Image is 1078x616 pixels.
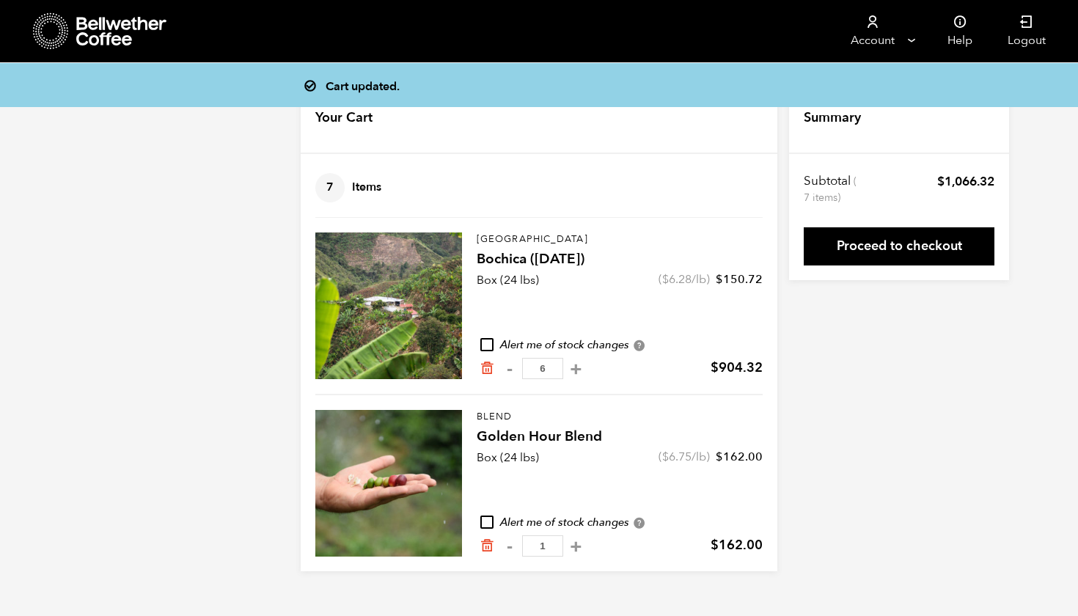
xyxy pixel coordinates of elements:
[804,109,861,128] h4: Summary
[480,361,494,376] a: Remove from cart
[659,271,710,287] span: ( /lb)
[315,173,345,202] span: 7
[716,449,763,465] bdi: 162.00
[567,539,585,554] button: +
[500,362,518,376] button: -
[711,359,719,377] span: $
[659,449,710,465] span: ( /lb)
[804,173,859,205] th: Subtotal
[711,536,719,554] span: $
[804,227,994,265] a: Proceed to checkout
[477,515,763,531] div: Alert me of stock changes
[477,249,763,270] h4: Bochica ([DATE])
[500,539,518,554] button: -
[477,449,539,466] p: Box (24 lbs)
[315,109,373,128] h4: Your Cart
[716,271,763,287] bdi: 150.72
[477,271,539,289] p: Box (24 lbs)
[315,173,381,202] h4: Items
[937,173,994,190] bdi: 1,066.32
[662,271,669,287] span: $
[937,173,945,190] span: $
[480,538,494,554] a: Remove from cart
[716,271,723,287] span: $
[477,337,763,353] div: Alert me of stock changes
[662,449,669,465] span: $
[477,232,763,247] p: [GEOGRAPHIC_DATA]
[477,427,763,447] h4: Golden Hour Blend
[522,535,563,557] input: Qty
[711,536,763,554] bdi: 162.00
[311,75,788,95] div: Cart updated.
[711,359,763,377] bdi: 904.32
[522,358,563,379] input: Qty
[477,410,763,425] p: Blend
[567,362,585,376] button: +
[716,449,723,465] span: $
[662,449,692,465] bdi: 6.75
[662,271,692,287] bdi: 6.28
